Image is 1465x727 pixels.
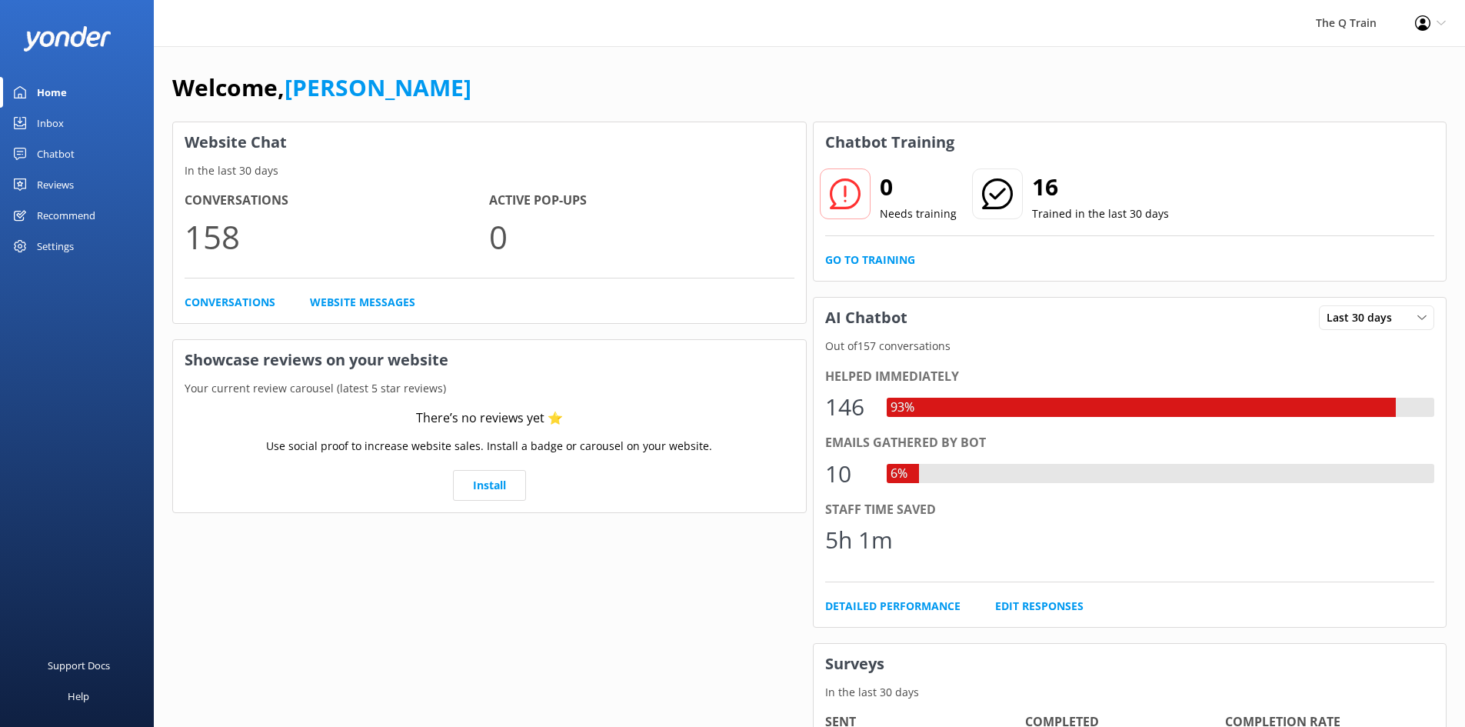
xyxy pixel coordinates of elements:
[880,168,957,205] h2: 0
[37,77,67,108] div: Home
[995,598,1084,615] a: Edit Responses
[1032,168,1169,205] h2: 16
[489,211,794,262] p: 0
[825,389,871,425] div: 146
[48,650,110,681] div: Support Docs
[310,294,415,311] a: Website Messages
[185,191,489,211] h4: Conversations
[173,340,806,380] h3: Showcase reviews on your website
[23,26,112,52] img: yonder-white-logo.png
[489,191,794,211] h4: Active Pop-ups
[1032,205,1169,222] p: Trained in the last 30 days
[37,138,75,169] div: Chatbot
[825,252,915,268] a: Go to Training
[1327,309,1401,326] span: Last 30 days
[887,398,918,418] div: 93%
[266,438,712,455] p: Use social proof to increase website sales. Install a badge or carousel on your website.
[185,294,275,311] a: Conversations
[825,433,1435,453] div: Emails gathered by bot
[173,380,806,397] p: Your current review carousel (latest 5 star reviews)
[37,108,64,138] div: Inbox
[285,72,471,103] a: [PERSON_NAME]
[825,522,893,559] div: 5h 1m
[37,169,74,200] div: Reviews
[825,367,1435,387] div: Helped immediately
[825,455,871,492] div: 10
[887,464,911,484] div: 6%
[173,162,806,179] p: In the last 30 days
[173,122,806,162] h3: Website Chat
[814,298,919,338] h3: AI Chatbot
[880,205,957,222] p: Needs training
[814,684,1447,701] p: In the last 30 days
[814,338,1447,355] p: Out of 157 conversations
[814,644,1447,684] h3: Surveys
[416,409,563,429] div: There’s no reviews yet ⭐
[825,500,1435,520] div: Staff time saved
[825,598,961,615] a: Detailed Performance
[172,69,471,106] h1: Welcome,
[37,231,74,262] div: Settings
[185,211,489,262] p: 158
[37,200,95,231] div: Recommend
[68,681,89,712] div: Help
[814,122,966,162] h3: Chatbot Training
[453,470,526,501] a: Install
